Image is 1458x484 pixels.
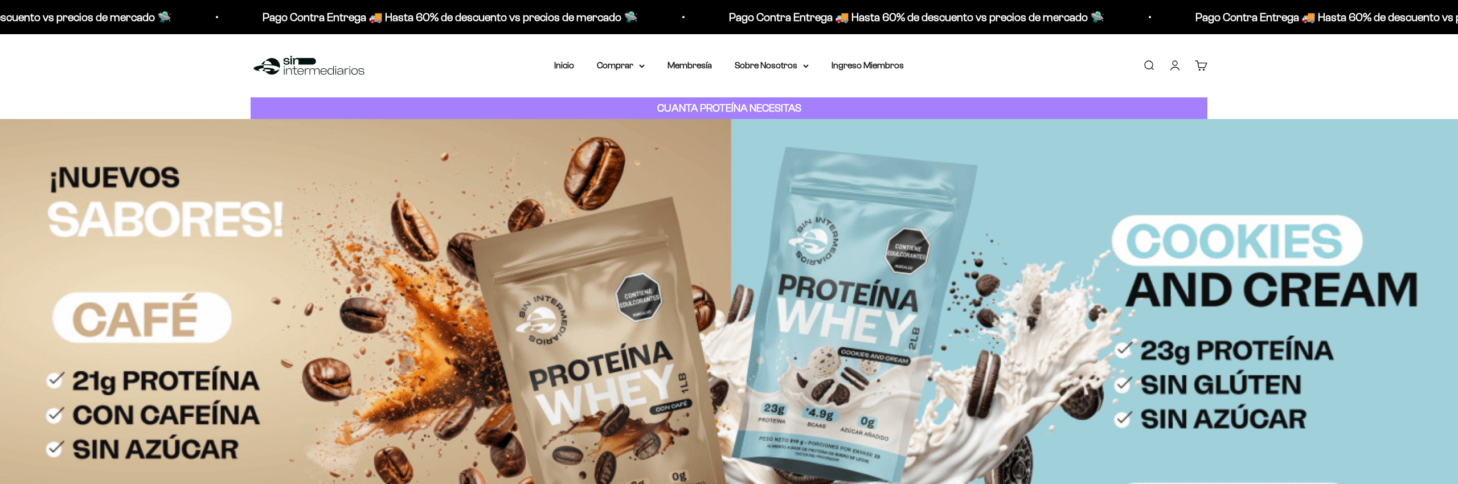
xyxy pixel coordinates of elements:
[657,102,801,114] strong: CUANTA PROTEÍNA NECESITAS
[597,58,645,73] summary: Comprar
[709,8,1084,26] p: Pago Contra Entrega 🚚 Hasta 60% de descuento vs precios de mercado 🛸
[243,8,618,26] p: Pago Contra Entrega 🚚 Hasta 60% de descuento vs precios de mercado 🛸
[554,60,574,70] a: Inicio
[667,60,712,70] a: Membresía
[832,60,904,70] a: Ingreso Miembros
[735,58,809,73] summary: Sobre Nosotros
